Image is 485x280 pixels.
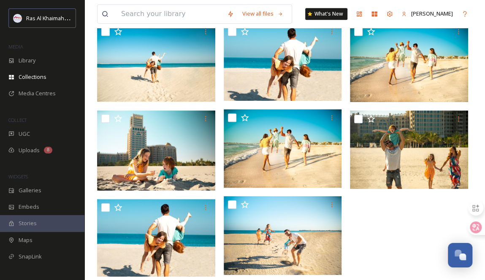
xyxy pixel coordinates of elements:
[305,8,347,20] a: What's New
[117,5,223,23] input: Search your library
[19,236,33,244] span: Maps
[14,14,22,22] img: Logo_RAKTDA_RGB-01.png
[411,10,453,17] span: [PERSON_NAME]
[19,57,35,65] span: Library
[19,253,42,261] span: SnapLink
[224,109,342,188] img: Family Beach.jpg
[350,23,468,102] img: _DSC0324.jpg
[26,14,146,22] span: Ras Al Khaimah Tourism Development Authority
[8,173,28,180] span: WIDGETS
[224,196,342,275] img: Family Beach.jpg
[238,5,287,22] a: View all files
[224,23,342,101] img: DP - Couple_-9.jpg
[19,73,46,81] span: Collections
[397,5,457,22] a: [PERSON_NAME]
[19,186,41,194] span: Galleries
[8,43,23,50] span: MEDIA
[44,147,52,153] div: 8
[19,219,37,227] span: Stories
[19,89,56,97] span: Media Centres
[350,110,468,189] img: Family Beach.jpg
[97,199,215,277] img: Family Beach.jpg
[19,203,39,211] span: Embeds
[8,117,27,123] span: COLLECT
[97,110,215,191] img: Family Beach.jpg
[97,23,215,102] img: DP - Couple_-8.jpg
[19,130,30,138] span: UGC
[19,146,40,154] span: Uploads
[448,243,472,267] button: Open Chat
